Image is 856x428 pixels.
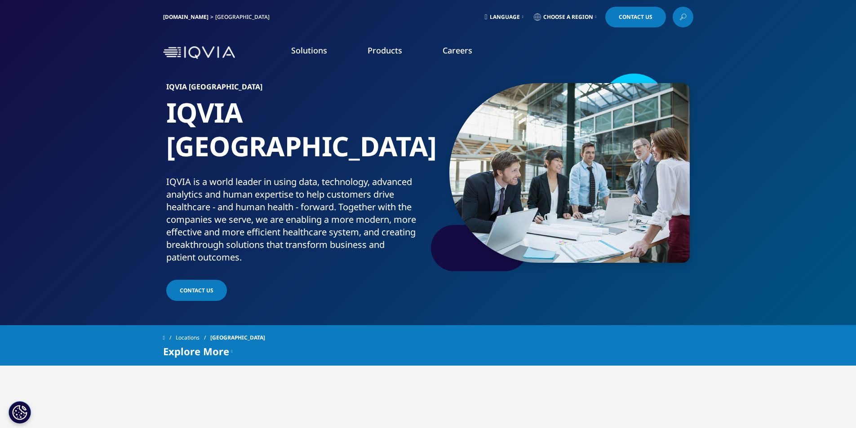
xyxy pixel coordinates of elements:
[166,96,425,176] h1: IQVIA [GEOGRAPHIC_DATA]
[163,13,208,21] a: [DOMAIN_NAME]
[166,280,227,301] a: Contact Us
[180,287,213,294] span: Contact Us
[166,176,425,264] div: IQVIA is a world leader in using data, technology, advanced analytics and human expertise to help...
[368,45,402,56] a: Products
[449,83,690,263] img: 059_standing-meeting.jpg
[605,7,666,27] a: Contact Us
[166,83,425,96] h6: IQVIA [GEOGRAPHIC_DATA]
[163,46,235,59] img: IQVIA Healthcare Information Technology and Pharma Clinical Research Company
[490,13,520,21] span: Language
[176,330,210,346] a: Locations
[543,13,593,21] span: Choose a Region
[210,330,265,346] span: [GEOGRAPHIC_DATA]
[291,45,327,56] a: Solutions
[619,14,652,20] span: Contact Us
[215,13,273,21] div: [GEOGRAPHIC_DATA]
[239,31,693,74] nav: Primary
[9,401,31,424] button: Paramètres des cookies
[443,45,472,56] a: Careers
[163,346,229,357] span: Explore More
